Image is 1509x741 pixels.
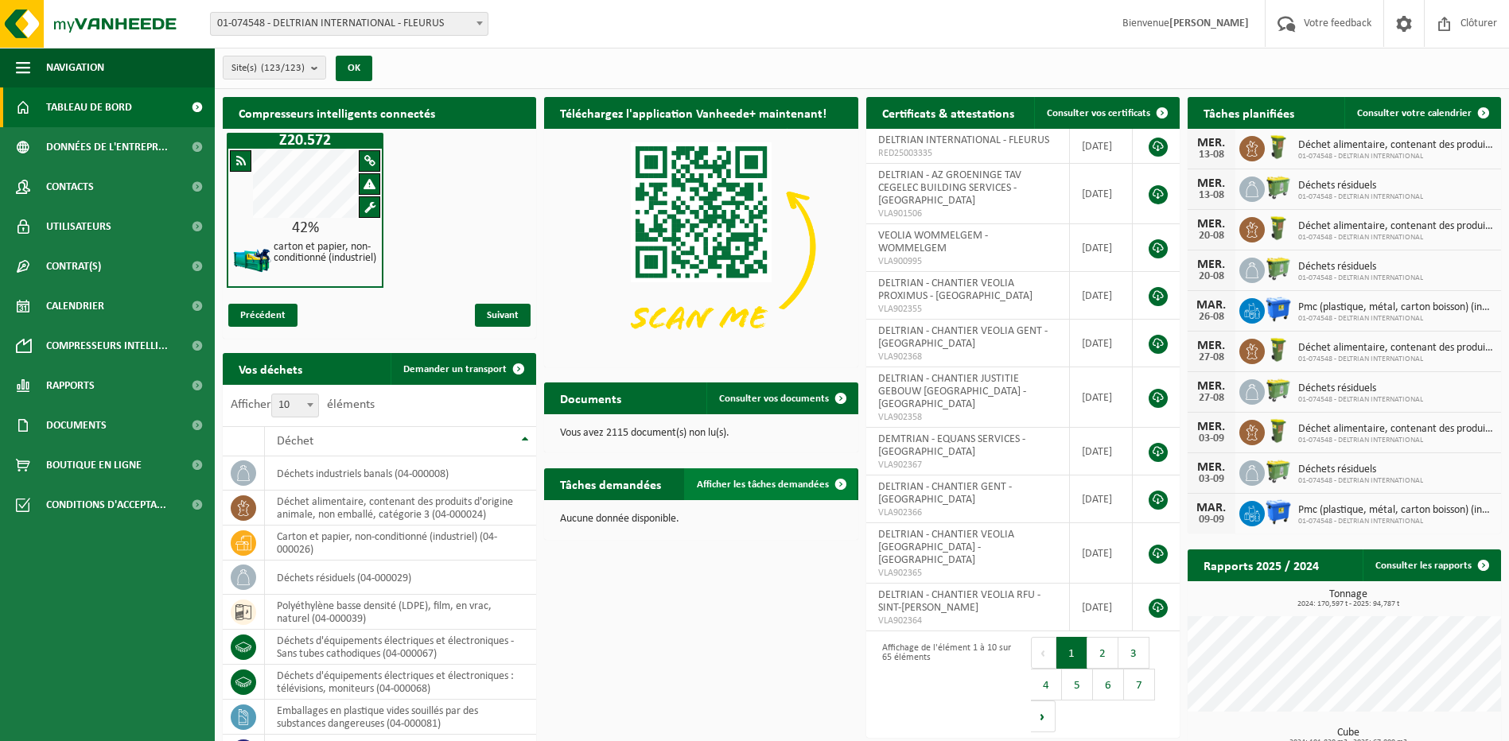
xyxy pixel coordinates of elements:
a: Consulter vos certificats [1034,97,1178,129]
span: Compresseurs intelli... [46,326,168,366]
span: Déchet alimentaire, contenant des produits d'origine animale, non emballé, catég... [1298,423,1493,436]
div: MAR. [1196,299,1227,312]
span: Déchets résiduels [1298,180,1423,192]
button: 3 [1118,637,1149,669]
span: 01-074548 - DELTRIAN INTERNATIONAL [1298,314,1493,324]
div: MER. [1196,258,1227,271]
button: OK [336,56,372,81]
strong: [PERSON_NAME] [1169,17,1249,29]
td: déchet alimentaire, contenant des produits d'origine animale, non emballé, catégorie 3 (04-000024) [265,491,536,526]
div: Affichage de l'élément 1 à 10 sur 65 éléments [874,635,1015,734]
span: Suivant [475,304,531,327]
span: Données de l'entrepr... [46,127,168,167]
a: Afficher les tâches demandées [684,468,857,500]
div: 27-08 [1196,393,1227,404]
span: VLA902364 [878,615,1058,627]
img: Download de VHEPlus App [544,129,858,364]
span: Consulter vos documents [719,394,829,404]
span: 01-074548 - DELTRIAN INTERNATIONAL [1298,395,1423,405]
h2: Rapports 2025 / 2024 [1188,549,1335,580]
img: WB-0660-HPE-GN-50 [1265,255,1292,282]
span: 01-074548 - DELTRIAN INTERNATIONAL [1298,233,1493,242]
h4: carton et papier, non-conditionné (industriel) [274,242,376,264]
span: VLA902366 [878,506,1058,519]
div: MER. [1196,380,1227,393]
span: 10 [271,394,319,417]
span: DELTRIAN INTERNATIONAL - FLEURUS [878,134,1049,146]
span: Contrat(s) [46,246,101,286]
span: DELTRIAN - CHANTIER VEOLIA GENT - [GEOGRAPHIC_DATA] [878,325,1048,350]
div: 13-08 [1196,149,1227,161]
button: Next [1031,700,1056,732]
span: 01-074548 - DELTRIAN INTERNATIONAL - FLEURUS [211,13,488,35]
span: 01-074548 - DELTRIAN INTERNATIONAL [1298,355,1493,364]
span: DELTRIAN - CHANTIER VEOLIA [GEOGRAPHIC_DATA] - [GEOGRAPHIC_DATA] [878,529,1014,566]
span: Contacts [46,167,94,207]
td: [DATE] [1070,475,1133,523]
button: Site(s)(123/123) [223,56,326,80]
span: Pmc (plastique, métal, carton boisson) (industriel) [1298,504,1493,517]
div: 42% [228,220,382,236]
td: déchets résiduels (04-000029) [265,561,536,595]
button: 2 [1087,637,1118,669]
span: Déchets résiduels [1298,382,1423,395]
td: [DATE] [1070,320,1133,367]
span: Afficher les tâches demandées [697,479,829,490]
span: DELTRIAN - CHANTIER GENT - [GEOGRAPHIC_DATA] [878,481,1012,506]
button: 4 [1031,669,1062,700]
span: Rapports [46,366,95,405]
td: [DATE] [1070,584,1133,631]
div: MER. [1196,339,1227,352]
span: 01-074548 - DELTRIAN INTERNATIONAL [1298,152,1493,161]
span: Documents [46,405,107,445]
div: 13-08 [1196,190,1227,201]
span: VLA902358 [878,411,1058,424]
div: MAR. [1196,502,1227,514]
img: WB-0660-HPE-GN-50 [1265,174,1292,201]
span: Utilisateurs [46,207,111,246]
span: VLA902368 [878,351,1058,363]
h2: Tâches demandées [544,468,677,499]
img: WB-1100-HPE-BE-01 [1265,296,1292,323]
span: DEMTRIAN - EQUANS SERVICES - [GEOGRAPHIC_DATA] [878,433,1025,458]
h1: Z20.572 [231,133,379,149]
img: WB-0660-HPE-GN-50 [1265,458,1292,485]
span: Pmc (plastique, métal, carton boisson) (industriel) [1298,301,1493,314]
span: 01-074548 - DELTRIAN INTERNATIONAL [1298,274,1423,283]
h3: Tonnage [1196,589,1501,608]
img: WB-0060-HPE-GN-50 [1265,417,1292,444]
div: 26-08 [1196,312,1227,323]
span: Déchet alimentaire, contenant des produits d'origine animale, non emballé, catég... [1298,220,1493,233]
span: Consulter votre calendrier [1357,108,1472,118]
span: 10 [272,394,318,417]
span: DELTRIAN - CHANTIER VEOLIA RFU - SINT-[PERSON_NAME] [878,589,1040,614]
span: Conditions d'accepta... [46,485,166,525]
span: DELTRIAN - CHANTIER JUSTITIE GEBOUW [GEOGRAPHIC_DATA] - [GEOGRAPHIC_DATA] [878,373,1026,410]
h2: Certificats & attestations [866,97,1030,128]
td: carton et papier, non-conditionné (industriel) (04-000026) [265,526,536,561]
span: Calendrier [46,286,104,326]
button: Previous [1031,637,1056,669]
span: Déchet alimentaire, contenant des produits d'origine animale, non emballé, catég... [1298,342,1493,355]
td: polyéthylène basse densité (LDPE), film, en vrac, naturel (04-000039) [265,595,536,630]
span: 01-074548 - DELTRIAN INTERNATIONAL [1298,517,1493,526]
count: (123/123) [261,63,305,73]
span: VLA901506 [878,208,1058,220]
img: HK-XZ-20-GN-12 [232,240,272,280]
span: 01-074548 - DELTRIAN INTERNATIONAL - FLEURUS [210,12,488,36]
span: VEOLIA WOMMELGEM - WOMMELGEM [878,230,988,254]
span: Déchet [277,435,313,448]
span: Consulter vos certificats [1047,108,1150,118]
span: DELTRIAN - AZ GROENINGE TAV CEGELEC BUILDING SERVICES - [GEOGRAPHIC_DATA] [878,169,1021,207]
span: VLA902367 [878,459,1058,471]
span: DELTRIAN - CHANTIER VEOLIA PROXIMUS - [GEOGRAPHIC_DATA] [878,277,1033,302]
td: déchets d'équipements électriques et électroniques - Sans tubes cathodiques (04-000067) [265,630,536,665]
span: Déchets résiduels [1298,464,1423,476]
img: WB-1100-HPE-BE-01 [1265,499,1292,526]
span: Déchet alimentaire, contenant des produits d'origine animale, non emballé, catég... [1298,139,1493,152]
button: 7 [1124,669,1155,700]
span: Déchets résiduels [1298,261,1423,274]
td: [DATE] [1070,367,1133,428]
h2: Compresseurs intelligents connectés [223,97,536,128]
span: Tableau de bord [46,87,132,127]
